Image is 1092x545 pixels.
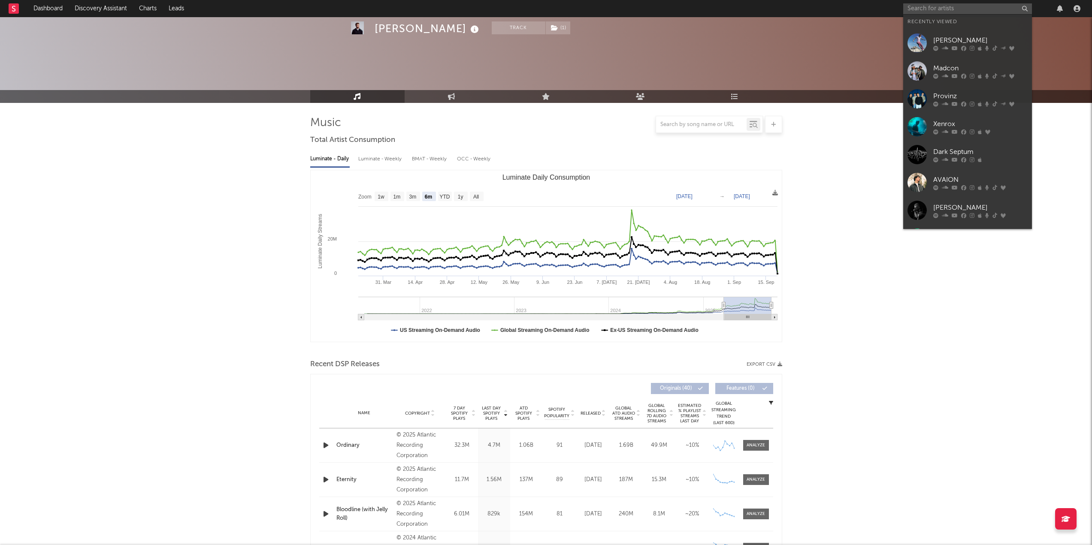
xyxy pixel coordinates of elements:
[544,476,575,484] div: 89
[663,280,677,285] text: 4. Aug
[500,327,589,333] text: Global Streaming On-Demand Audio
[612,441,641,450] div: 1.69B
[393,194,400,200] text: 1m
[512,441,540,450] div: 1.06B
[448,510,476,518] div: 6.01M
[473,194,478,200] text: All
[734,193,750,199] text: [DATE]
[448,476,476,484] div: 11.7M
[512,476,540,484] div: 137M
[336,476,393,484] a: Eternity
[645,441,674,450] div: 49.9M
[627,280,650,285] text: 21. [DATE]
[579,476,608,484] div: [DATE]
[612,406,635,421] span: Global ATD Audio Streams
[907,17,1028,27] div: Recently Viewed
[694,280,710,285] text: 18. Aug
[546,21,570,34] button: (1)
[375,21,481,36] div: [PERSON_NAME]
[480,441,508,450] div: 4.7M
[645,403,669,424] span: Global Rolling 7D Audio Streams
[903,169,1032,196] a: AVAION
[567,280,582,285] text: 23. Jun
[933,35,1028,45] div: [PERSON_NAME]
[747,362,782,367] button: Export CSV
[327,236,336,241] text: 20M
[645,476,674,484] div: 15.3M
[656,386,696,391] span: Originals ( 40 )
[400,327,480,333] text: US Streaming On-Demand Audio
[933,147,1028,157] div: Dark Septum
[317,214,323,268] text: Luminate Daily Streams
[544,441,575,450] div: 91
[512,406,535,421] span: ATD Spotify Plays
[480,406,503,421] span: Last Day Spotify Plays
[903,3,1032,14] input: Search for artists
[336,506,393,522] a: Bloodline (with Jelly Roll)
[727,280,741,285] text: 1. Sep
[545,21,571,34] span: ( 1 )
[336,410,393,416] div: Name
[933,175,1028,185] div: AVAION
[480,510,508,518] div: 829k
[651,383,709,394] button: Originals(40)
[405,411,430,416] span: Copyright
[579,441,608,450] div: [DATE]
[439,194,450,200] text: YTD
[310,135,395,145] span: Total Artist Consumption
[480,476,508,484] div: 1.56M
[375,280,391,285] text: 31. Mar
[903,57,1032,85] a: Madcon
[903,85,1032,113] a: Provinz
[470,280,487,285] text: 12. May
[678,403,702,424] span: Estimated % Playlist Streams Last Day
[544,406,569,419] span: Spotify Popularity
[715,383,773,394] button: Features(0)
[645,510,674,518] div: 8.1M
[457,152,491,166] div: OCC - Weekly
[358,194,372,200] text: Zoom
[502,174,590,181] text: Luminate Daily Consumption
[933,119,1028,129] div: Xenrox
[933,91,1028,101] div: Provinz
[409,194,416,200] text: 3m
[596,280,617,285] text: 7. [DATE]
[656,121,747,128] input: Search by song name or URL
[903,113,1032,141] a: Xenrox
[903,29,1032,57] a: [PERSON_NAME]
[612,476,641,484] div: 187M
[439,280,454,285] text: 28. Apr
[310,359,380,370] span: Recent DSP Releases
[711,400,737,426] div: Global Streaming Trend (Last 60D)
[311,170,782,342] svg: Luminate Daily Consumption
[457,194,463,200] text: 1y
[492,21,545,34] button: Track
[903,196,1032,224] a: [PERSON_NAME]
[678,476,707,484] div: ~ 10 %
[544,510,575,518] div: 81
[933,202,1028,213] div: [PERSON_NAME]
[610,327,699,333] text: Ex-US Streaming On-Demand Audio
[579,510,608,518] div: [DATE]
[336,441,393,450] a: Ordinary
[448,441,476,450] div: 32.3M
[721,386,760,391] span: Features ( 0 )
[310,152,350,166] div: Luminate - Daily
[396,430,443,461] div: © 2025 Atlantic Recording Corporation
[396,464,443,495] div: © 2025 Atlantic Recording Corporation
[581,411,601,416] span: Released
[903,141,1032,169] a: Dark Septum
[358,152,403,166] div: Luminate - Weekly
[502,280,520,285] text: 26. May
[424,194,432,200] text: 6m
[612,510,641,518] div: 240M
[536,280,549,285] text: 9. Jun
[678,510,707,518] div: ~ 20 %
[396,499,443,530] div: © 2025 Atlantic Recording Corporation
[448,406,471,421] span: 7 Day Spotify Plays
[933,63,1028,73] div: Madcon
[408,280,423,285] text: 14. Apr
